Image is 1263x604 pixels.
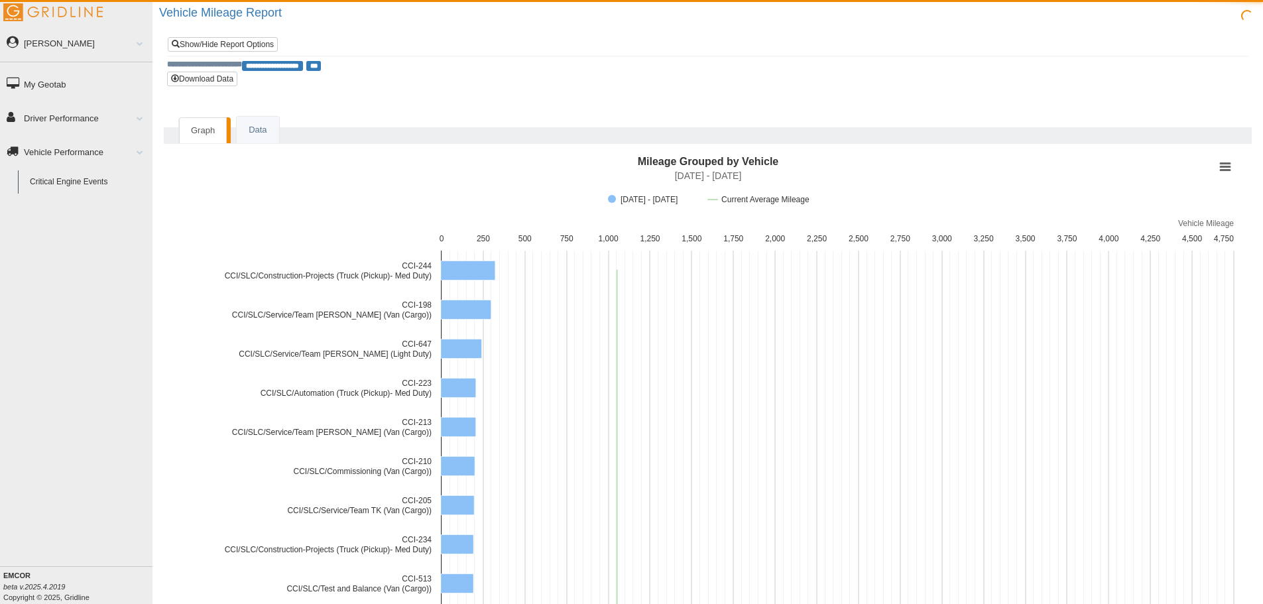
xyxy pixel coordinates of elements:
[168,37,278,52] a: Show/Hide Report Options
[232,300,432,320] text: CCI-198 CCI/SLC/Service/Team [PERSON_NAME] (Van (Cargo))
[599,234,619,243] text: 1,000
[441,378,476,397] path: CCI-223 CCI/SLC/Automation (Truck (Pickup)- Med Duty), 2,913.4. 8/1/2025 - 8/31/2025.
[1140,234,1160,243] text: 4,250
[560,234,573,243] text: 750
[3,570,152,603] div: Copyright © 2025, Gridline
[518,234,532,243] text: 500
[708,195,810,204] button: Show Current Average Mileage
[294,457,432,476] text: CCI-210 CCI/SLC/Commissioning (Van (Cargo))
[638,156,779,167] text: Mileage Grouped by Vehicle
[441,261,495,280] path: CCI-244 CCI/SLC/Construction-Projects (Truck (Pickup)- Med Duty), 4,514.2. 8/1/2025 - 8/31/2025.
[477,234,490,243] text: 250
[239,339,432,359] text: CCI-647 CCI/SLC/Service/Team [PERSON_NAME] (Light Duty)
[1214,234,1234,243] text: 4,750
[765,234,785,243] text: 2,000
[441,534,473,554] path: CCI-234 CCI/SLC/Construction-Projects (Truck (Pickup)- Med Duty), 2,715.1. 8/1/2025 - 8/31/2025.
[24,170,152,194] a: Critical Engine Events
[3,3,103,21] img: Gridline
[1016,234,1036,243] text: 3,500
[441,495,474,514] path: CCI-205 CCI/SLC/Service/Team TK (Van (Cargo)), 2,769.3. 8/1/2025 - 8/31/2025.
[287,496,432,515] text: CCI-205 CCI/SLC/Service/Team TK (Van (Cargo))
[232,418,432,437] text: CCI-213 CCI/SLC/Service/Team [PERSON_NAME] (Van (Cargo))
[675,170,742,181] text: [DATE] - [DATE]
[1099,234,1118,243] text: 4,000
[682,234,701,243] text: 1,500
[167,72,237,86] button: Download Data
[441,339,482,358] path: CCI-647 CCI/SLC/Service/Team Jeremy (Light Duty), 3,395.9. 8/1/2025 - 8/31/2025.
[1178,219,1234,228] text: Vehicle Mileage
[179,117,227,144] a: Graph
[441,417,476,436] path: CCI-213 CCI/SLC/Service/Team Bert (Van (Cargo)), 2,909.4. 8/1/2025 - 8/31/2025.
[237,117,278,144] a: Data
[261,379,432,398] text: CCI-223 CCI/SLC/Automation (Truck (Pickup)- Med Duty)
[286,574,432,593] text: CCI-513 CCI/SLC/Test and Balance (Van (Cargo))
[723,234,743,243] text: 1,750
[225,535,432,554] text: CCI-234 CCI/SLC/Construction-Projects (Truck (Pickup)- Med Duty)
[608,195,694,204] button: Show 8/1/2025 - 8/31/2025
[974,234,994,243] text: 3,250
[3,572,30,579] b: EMCOR
[1182,234,1202,243] text: 4,500
[1057,234,1077,243] text: 3,750
[932,234,952,243] text: 3,000
[441,456,475,475] path: CCI-210 CCI/SLC/Commissioning (Van (Cargo)), 2,826.8. 8/1/2025 - 8/31/2025.
[807,234,827,243] text: 2,250
[890,234,910,243] text: 2,750
[441,574,473,593] path: CCI-513 CCI/SLC/Test and Balance (Van (Cargo)), 2,710.7. 8/1/2025 - 8/31/2025.
[849,234,869,243] text: 2,500
[225,261,432,280] text: CCI-244 CCI/SLC/Construction-Projects (Truck (Pickup)- Med Duty)
[440,234,444,243] text: 0
[1216,158,1234,176] button: View chart menu, Mileage Grouped by Vehicle
[441,300,491,319] path: CCI-198 CCI/SLC/Service/Team Bert (Van (Cargo)), 4,179.1. 8/1/2025 - 8/31/2025.
[159,7,1263,20] h2: Vehicle Mileage Report
[640,234,660,243] text: 1,250
[3,583,65,591] i: beta v.2025.4.2019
